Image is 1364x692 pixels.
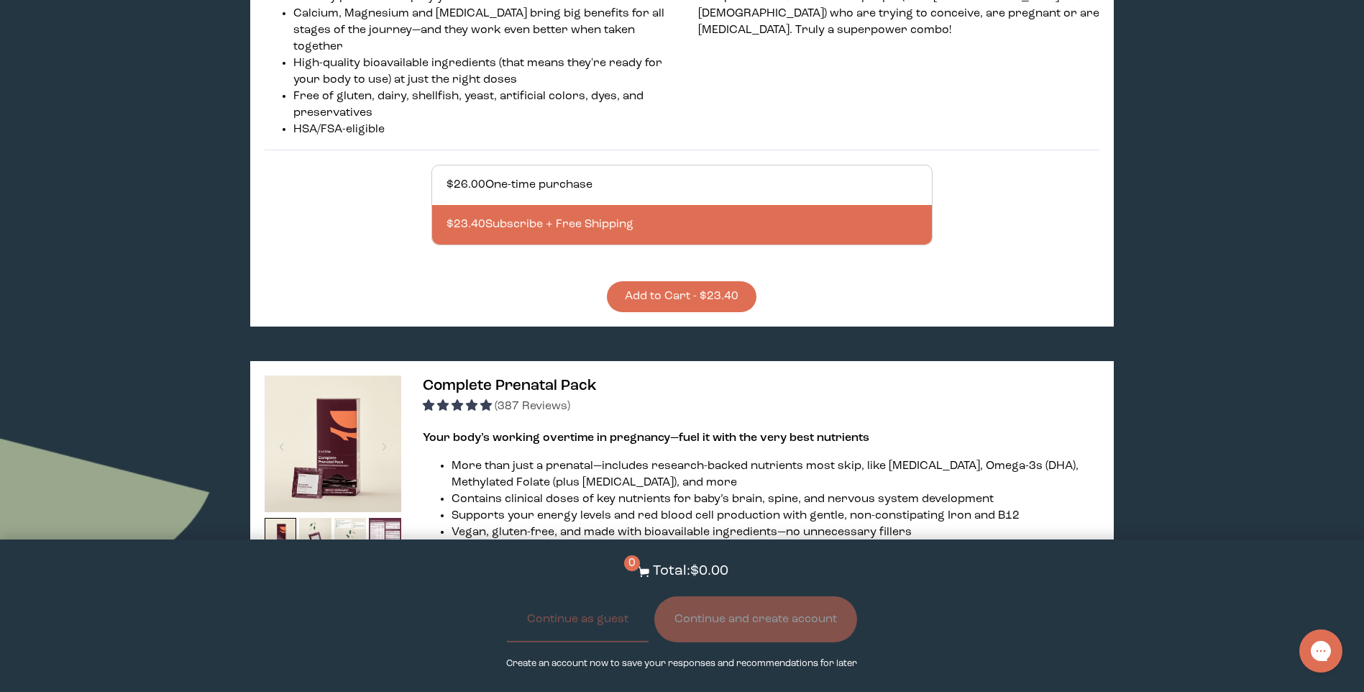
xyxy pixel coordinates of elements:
[369,518,401,550] img: thumbnail image
[423,401,495,412] span: 4.91 stars
[293,55,666,88] li: High-quality bioavailable ingredients (that means they're ready for your body to use) at just the...
[607,281,756,312] button: Add to Cart - $23.40
[452,491,1099,508] li: Contains clinical doses of key nutrients for baby’s brain, spine, and nervous system development
[624,555,640,571] span: 0
[423,432,869,444] strong: Your body’s working overtime in pregnancy—fuel it with the very best nutrients
[265,518,297,550] img: thumbnail image
[495,401,570,412] span: (387 Reviews)
[1292,624,1350,678] iframe: Gorgias live chat messenger
[452,508,1099,524] li: Supports your energy levels and red blood cell production with gentle, non-constipating Iron and B12
[654,596,857,642] button: Continue and create account
[293,88,666,122] li: Free of gluten, dairy, shellfish, yeast, artificial colors, dyes, and preservatives
[423,378,597,393] span: Complete Prenatal Pack
[299,518,331,550] img: thumbnail image
[334,518,367,550] img: thumbnail image
[452,524,1099,541] li: Vegan, gluten-free, and made with bioavailable ingredients—no unnecessary fillers
[452,458,1099,491] li: More than just a prenatal—includes research-backed nutrients most skip, like [MEDICAL_DATA], Omeg...
[507,596,649,642] button: Continue as guest
[293,122,666,138] li: HSA/FSA-eligible
[265,375,401,512] img: thumbnail image
[506,657,857,670] p: Create an account now to save your responses and recommendations for later
[293,6,666,55] li: Calcium, Magnesium and [MEDICAL_DATA] bring big benefits for all stages of the journey—and they w...
[653,561,728,582] p: Total: $0.00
